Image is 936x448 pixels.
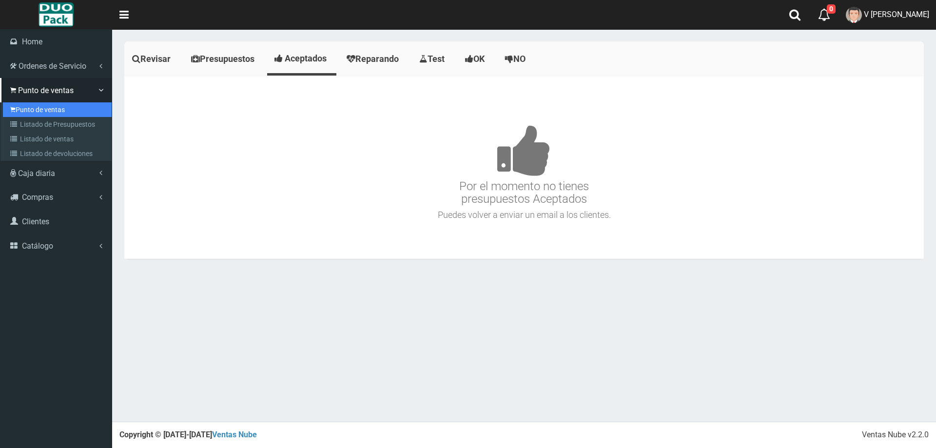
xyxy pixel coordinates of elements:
a: Test [411,44,455,74]
a: Presupuestos [183,44,265,74]
a: NO [497,44,536,74]
span: Compras [22,193,53,202]
span: Home [22,37,42,46]
a: Punto de ventas [3,102,112,117]
div: Ventas Nube v2.2.0 [862,429,929,441]
span: Ordenes de Servicio [19,61,86,71]
span: Punto de ventas [18,86,74,95]
a: Listado de ventas [3,132,112,146]
span: OK [473,54,485,64]
span: Presupuestos [200,54,254,64]
a: Revisar [124,44,181,74]
span: NO [513,54,526,64]
span: Catálogo [22,241,53,251]
a: Listado de devoluciones [3,146,112,161]
h3: Por el momento no tienes presupuestos Aceptados [127,96,921,206]
span: Reparando [355,54,399,64]
a: OK [457,44,495,74]
a: Listado de Presupuestos [3,117,112,132]
a: Reparando [339,44,409,74]
span: Caja diaria [18,169,55,178]
span: 0 [827,4,836,14]
span: V [PERSON_NAME] [864,10,929,19]
a: Aceptados [267,44,336,73]
span: Revisar [140,54,171,64]
span: Aceptados [285,53,327,63]
a: Ventas Nube [212,430,257,439]
img: Logo grande [39,2,73,27]
img: User Image [846,7,862,23]
h4: Puedes volver a enviar un email a los clientes. [127,210,921,220]
strong: Copyright © [DATE]-[DATE] [119,430,257,439]
span: Clientes [22,217,49,226]
span: Test [428,54,445,64]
